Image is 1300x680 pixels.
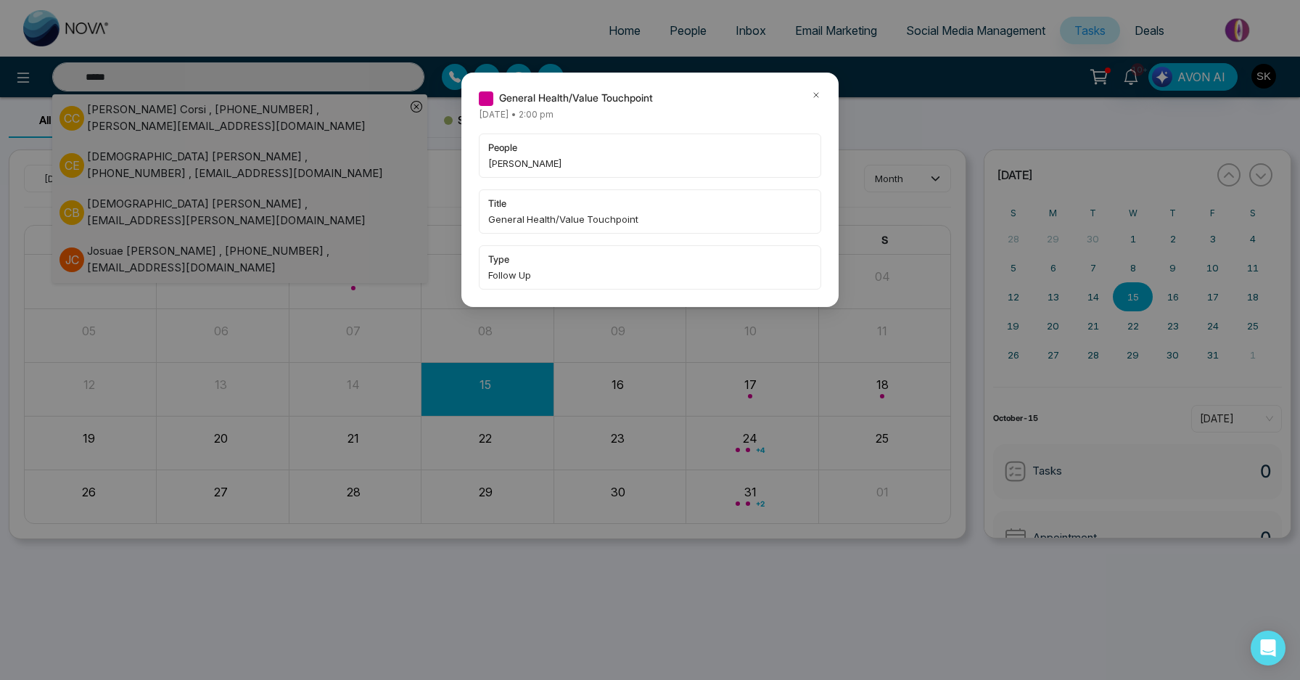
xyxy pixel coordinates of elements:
span: General Health/Value Touchpoint [488,212,812,226]
div: Open Intercom Messenger [1251,631,1285,665]
span: [DATE] • 2:00 pm [479,109,554,120]
span: [PERSON_NAME] [488,156,812,171]
span: people [488,140,812,155]
span: title [488,196,812,210]
span: Follow Up [488,268,812,282]
span: General Health/Value Touchpoint [499,90,653,106]
span: type [488,252,812,266]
